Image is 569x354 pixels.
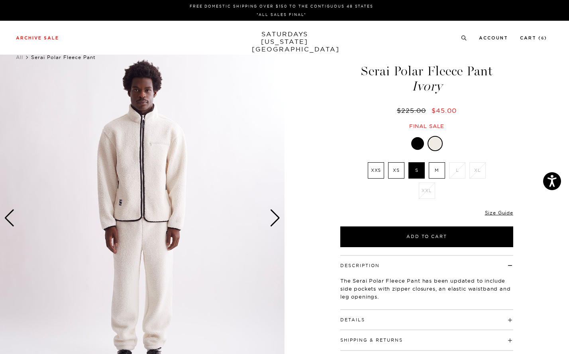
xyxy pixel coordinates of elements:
[16,36,59,40] a: Archive Sale
[432,106,457,114] span: $45.00
[520,36,547,40] a: Cart (6)
[16,54,23,60] a: All
[340,277,513,301] p: The Serai Polar Fleece Pant has been updated to include side pockets with zipper closures, an ela...
[4,209,15,227] div: Previous slide
[479,36,508,40] a: Account
[408,162,425,179] label: S
[397,106,429,114] del: $225.00
[339,80,514,93] span: Ivory
[340,318,365,322] button: Details
[368,162,384,179] label: XXS
[339,123,514,130] div: Final sale
[388,162,404,179] label: XS
[485,210,513,216] a: Size Guide
[270,209,281,227] div: Next slide
[429,162,445,179] label: M
[339,65,514,93] h1: Serai Polar Fleece Pant
[340,264,380,268] button: Description
[252,30,318,53] a: SATURDAYS[US_STATE][GEOGRAPHIC_DATA]
[340,226,513,247] button: Add to Cart
[340,338,403,342] button: Shipping & Returns
[19,12,544,18] p: *ALL SALES FINAL*
[31,54,96,60] span: Serai Polar Fleece Pant
[19,3,544,9] p: FREE DOMESTIC SHIPPING OVER $150 TO THE CONTIGUOUS 48 STATES
[541,37,544,40] small: 6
